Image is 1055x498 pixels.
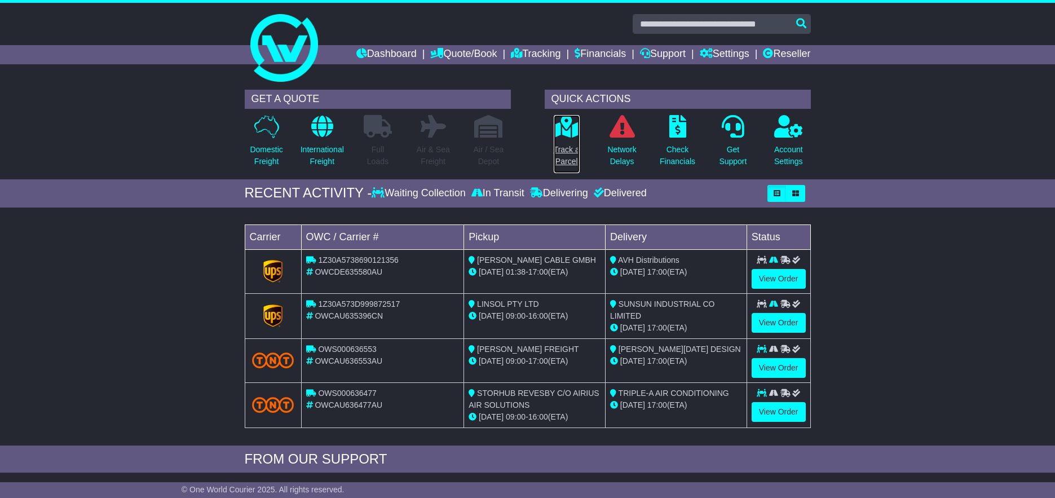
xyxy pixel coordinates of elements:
[263,305,282,327] img: GetCarrierServiceLogo
[506,267,526,276] span: 01:38
[318,389,377,398] span: OWS000636477
[528,412,548,421] span: 16:00
[610,399,742,411] div: (ETA)
[774,144,803,168] p: Account Settings
[464,224,606,249] td: Pickup
[620,323,645,332] span: [DATE]
[315,311,383,320] span: OWCAU635396CN
[318,299,400,309] span: 1Z30A573D999872517
[469,266,601,278] div: - (ETA)
[610,266,742,278] div: (ETA)
[364,144,392,168] p: Full Loads
[252,352,294,368] img: TNT_Domestic.png
[774,114,804,174] a: AccountSettings
[605,224,747,249] td: Delivery
[315,356,382,365] span: OWCAU636553AU
[647,323,667,332] span: 17:00
[747,224,810,249] td: Status
[477,299,538,309] span: LINSOL PTY LTD
[245,185,372,201] div: RECENT ACTIVITY -
[430,45,497,64] a: Quote/Book
[479,412,504,421] span: [DATE]
[527,187,591,200] div: Delivering
[553,114,580,174] a: Track aParcel
[469,310,601,322] div: - (ETA)
[245,224,301,249] td: Carrier
[250,144,282,168] p: Domestic Freight
[620,267,645,276] span: [DATE]
[620,356,645,365] span: [DATE]
[249,114,283,174] a: DomesticFreight
[660,144,695,168] p: Check Financials
[610,299,715,320] span: SUNSUN INDUSTRIAL CO LIMITED
[575,45,626,64] a: Financials
[752,358,806,378] a: View Order
[469,411,601,423] div: - (ETA)
[263,260,282,283] img: GetCarrierServiceLogo
[182,485,345,494] span: © One World Courier 2025. All rights reserved.
[301,144,344,168] p: International Freight
[647,356,667,365] span: 17:00
[528,356,548,365] span: 17:00
[659,114,696,174] a: CheckFinancials
[528,311,548,320] span: 16:00
[477,255,596,265] span: [PERSON_NAME] CABLE GMBH
[591,187,647,200] div: Delivered
[245,90,511,109] div: GET A QUOTE
[301,224,464,249] td: OWC / Carrier #
[763,45,810,64] a: Reseller
[545,90,811,109] div: QUICK ACTIONS
[318,345,377,354] span: OWS000636553
[610,355,742,367] div: (ETA)
[479,356,504,365] span: [DATE]
[479,311,504,320] span: [DATE]
[417,144,450,168] p: Air & Sea Freight
[479,267,504,276] span: [DATE]
[647,400,667,409] span: 17:00
[318,255,398,265] span: 1Z30A5738690121356
[607,114,637,174] a: NetworkDelays
[474,144,504,168] p: Air / Sea Depot
[619,389,729,398] span: TRIPLE-A AIR CONDITIONING
[647,267,667,276] span: 17:00
[506,412,526,421] span: 09:00
[477,345,579,354] span: [PERSON_NAME] FREIGHT
[752,402,806,422] a: View Order
[618,255,679,265] span: AVH Distributions
[718,114,747,174] a: GetSupport
[506,356,526,365] span: 09:00
[315,400,382,409] span: OWCAU636477AU
[528,267,548,276] span: 17:00
[356,45,417,64] a: Dashboard
[245,451,811,468] div: FROM OUR SUPPORT
[607,144,636,168] p: Network Delays
[469,389,599,409] span: STORHUB REVESBY C/O AIRIUS AIR SOLUTIONS
[610,322,742,334] div: (ETA)
[372,187,468,200] div: Waiting Collection
[619,345,741,354] span: [PERSON_NAME][DATE] DESIGN
[511,45,560,64] a: Tracking
[640,45,686,64] a: Support
[700,45,749,64] a: Settings
[469,355,601,367] div: - (ETA)
[554,144,580,168] p: Track a Parcel
[719,144,747,168] p: Get Support
[315,267,382,276] span: OWCDE635580AU
[252,397,294,412] img: TNT_Domestic.png
[752,269,806,289] a: View Order
[752,313,806,333] a: View Order
[469,187,527,200] div: In Transit
[620,400,645,409] span: [DATE]
[506,311,526,320] span: 09:00
[300,114,345,174] a: InternationalFreight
